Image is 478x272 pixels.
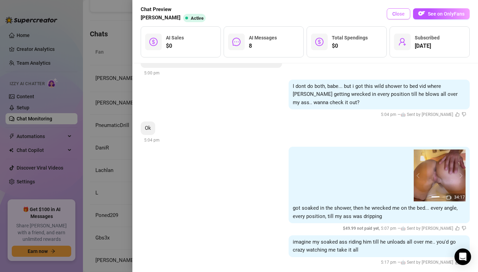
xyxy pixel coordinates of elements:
[381,112,466,117] span: 5:04 pm —
[401,112,453,117] span: 🤖 Sent by [PERSON_NAME]
[141,14,180,22] span: [PERSON_NAME]
[401,226,453,231] span: 🤖 Sent by [PERSON_NAME]
[415,42,440,50] span: [DATE]
[392,11,405,17] span: Close
[332,35,368,40] span: Total Spendings
[462,112,466,117] span: dislike
[144,138,160,143] span: 5:04 pm
[442,196,448,197] button: 2
[398,38,406,46] span: user-add
[293,83,458,106] span: I dont do both, babe... but i got this wild shower to bed vid where [PERSON_NAME] getting wrecked...
[455,226,460,230] span: like
[332,42,368,50] span: $0
[387,8,410,19] button: Close
[145,57,278,64] span: Watching u get fucked in both holes and begging for more
[401,260,453,265] span: 🤖 Sent by [PERSON_NAME]
[457,173,463,178] button: next
[149,38,158,46] span: dollar
[249,42,277,50] span: 8
[293,205,458,219] span: got soaked in the shower, then he wrecked me on the bed... every angle, every position, till my a...
[191,16,204,21] span: Active
[343,226,381,231] span: $ 49.99 not paid yet ,
[166,42,184,50] span: $0
[315,38,324,46] span: dollar
[166,35,184,40] span: AI Sales
[343,226,466,231] span: 5:07 pm —
[447,195,451,200] span: video-camera
[293,239,456,253] span: imagine my soaked ass riding him till he unloads all over me.. you'd go crazy watching me take it...
[454,248,471,265] div: Open Intercom Messenger
[462,226,466,230] span: dislike
[428,11,465,17] span: See on OnlyFans
[415,35,440,40] span: Subscribed
[418,10,425,17] img: OF
[455,112,460,117] span: like
[414,149,466,201] img: media
[381,260,466,265] span: 5:17 pm —
[145,125,151,131] span: Ok
[413,8,470,19] button: OFSee on OnlyFans
[413,8,470,20] a: OFSee on OnlyFans
[454,195,465,200] span: 34:17
[249,35,277,40] span: AI Messages
[141,6,208,14] span: Chat Preview
[416,173,422,178] button: prev
[144,71,160,75] span: 5:00 pm
[232,38,241,46] span: message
